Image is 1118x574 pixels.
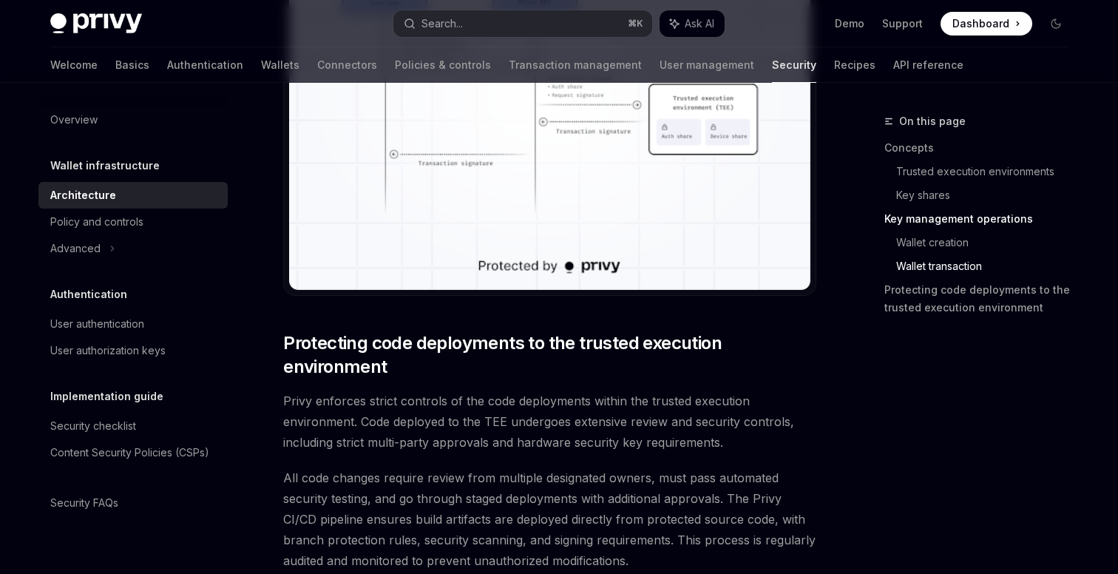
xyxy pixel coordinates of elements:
a: Wallet transaction [896,254,1080,278]
a: Authentication [167,47,243,83]
a: Demo [835,16,864,31]
a: Security [772,47,816,83]
a: API reference [893,47,963,83]
div: Search... [421,15,463,33]
div: User authorization keys [50,342,166,359]
a: Connectors [317,47,377,83]
button: Toggle dark mode [1044,12,1068,36]
div: Architecture [50,186,116,204]
a: Transaction management [509,47,642,83]
a: Security checklist [38,413,228,439]
div: Security FAQs [50,494,118,512]
span: Ask AI [685,16,714,31]
div: Content Security Policies (CSPs) [50,444,209,462]
div: Overview [50,111,98,129]
span: ⌘ K [628,18,643,30]
div: Advanced [50,240,101,257]
h5: Implementation guide [50,388,163,405]
a: Support [882,16,923,31]
div: Security checklist [50,417,136,435]
a: Welcome [50,47,98,83]
div: User authentication [50,315,144,333]
a: Recipes [834,47,875,83]
a: Overview [38,107,228,133]
a: Policy and controls [38,209,228,235]
a: Architecture [38,182,228,209]
span: All code changes require review from multiple designated owners, must pass automated security tes... [283,467,816,571]
a: User management [660,47,754,83]
a: Wallet creation [896,231,1080,254]
a: Security FAQs [38,490,228,516]
a: Wallets [261,47,299,83]
span: Protecting code deployments to the trusted execution environment [283,331,816,379]
h5: Authentication [50,286,127,303]
a: User authentication [38,311,228,337]
h5: Wallet infrastructure [50,157,160,175]
a: Key shares [896,183,1080,207]
a: Policies & controls [395,47,491,83]
a: Trusted execution environments [896,160,1080,183]
button: Ask AI [660,10,725,37]
a: Basics [115,47,149,83]
button: Search...⌘K [393,10,652,37]
a: Dashboard [941,12,1032,36]
a: User authorization keys [38,337,228,364]
a: Content Security Policies (CSPs) [38,439,228,466]
a: Protecting code deployments to the trusted execution environment [884,278,1080,320]
div: Policy and controls [50,213,143,231]
span: On this page [899,112,966,130]
span: Dashboard [952,16,1009,31]
a: Key management operations [884,207,1080,231]
a: Concepts [884,136,1080,160]
span: Privy enforces strict controls of the code deployments within the trusted execution environment. ... [283,391,816,453]
img: dark logo [50,13,142,34]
